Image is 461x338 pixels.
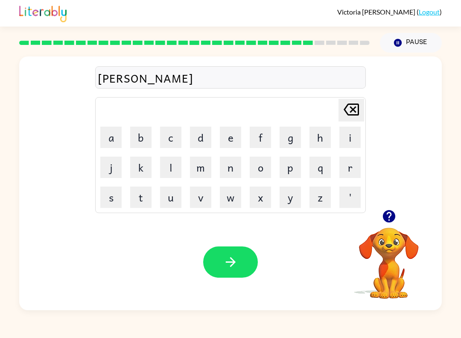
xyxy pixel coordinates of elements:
[100,127,122,148] button: a
[419,8,440,16] a: Logout
[220,157,241,178] button: n
[190,187,211,208] button: v
[309,157,331,178] button: q
[337,8,442,16] div: ( )
[190,127,211,148] button: d
[280,127,301,148] button: g
[130,187,152,208] button: t
[380,33,442,53] button: Pause
[19,3,67,22] img: Literably
[190,157,211,178] button: m
[280,157,301,178] button: p
[250,127,271,148] button: f
[280,187,301,208] button: y
[339,127,361,148] button: i
[309,127,331,148] button: h
[160,157,181,178] button: l
[337,8,417,16] span: Victoria [PERSON_NAME]
[160,187,181,208] button: u
[250,157,271,178] button: o
[346,214,432,300] video: Your browser must support playing .mp4 files to use Literably. Please try using another browser.
[100,157,122,178] button: j
[220,187,241,208] button: w
[130,157,152,178] button: k
[160,127,181,148] button: c
[130,127,152,148] button: b
[220,127,241,148] button: e
[339,157,361,178] button: r
[100,187,122,208] button: s
[98,69,363,87] div: [PERSON_NAME]
[250,187,271,208] button: x
[309,187,331,208] button: z
[339,187,361,208] button: '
